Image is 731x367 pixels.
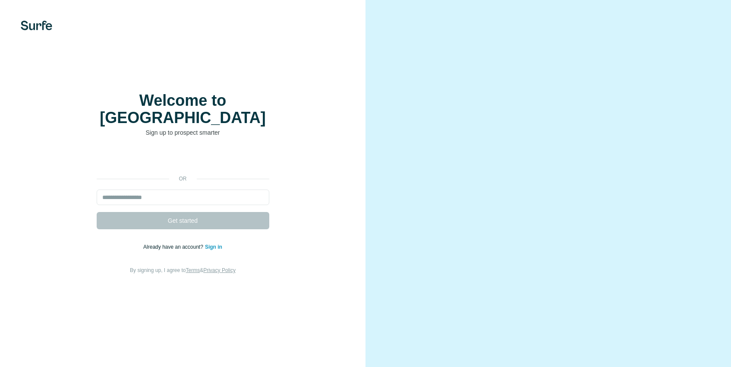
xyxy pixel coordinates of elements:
[169,175,197,183] p: or
[21,21,52,30] img: Surfe's logo
[186,267,200,273] a: Terms
[97,92,269,127] h1: Welcome to [GEOGRAPHIC_DATA]
[203,267,236,273] a: Privacy Policy
[205,244,222,250] a: Sign in
[97,128,269,137] p: Sign up to prospect smarter
[143,244,205,250] span: Already have an account?
[92,150,274,169] iframe: Sign in with Google Button
[130,267,236,273] span: By signing up, I agree to &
